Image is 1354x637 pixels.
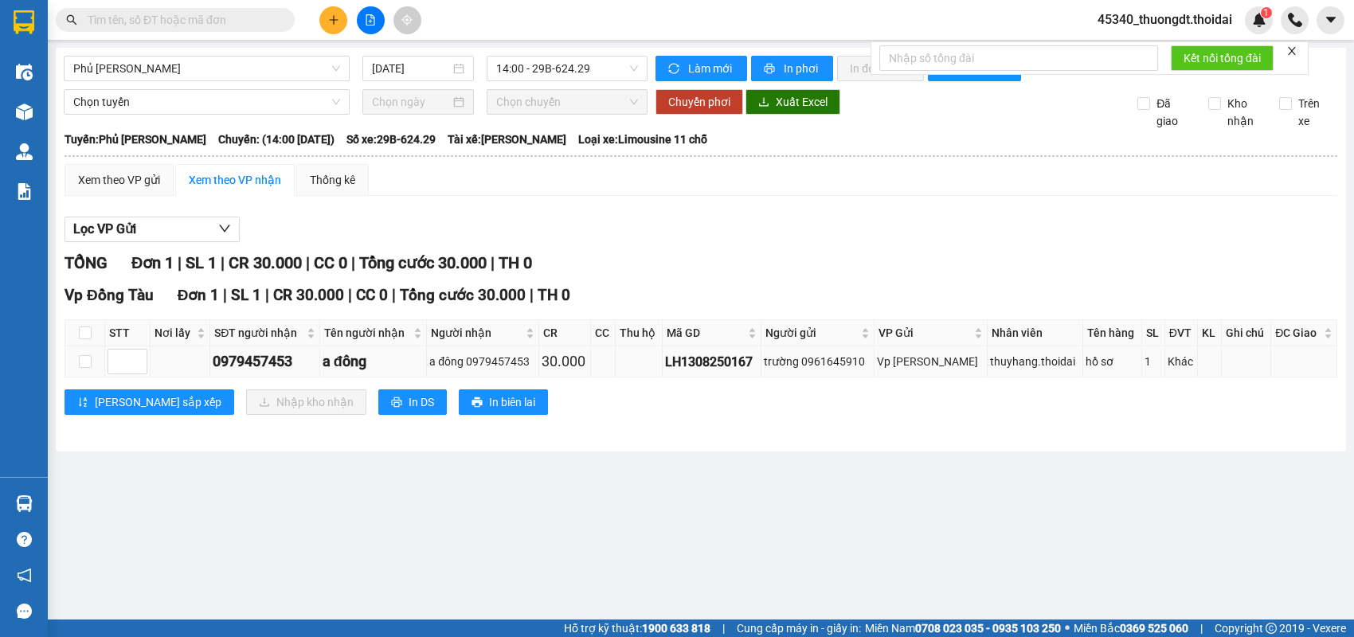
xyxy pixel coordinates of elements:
[372,60,450,77] input: 13/08/2025
[1083,320,1142,346] th: Tên hàng
[16,64,33,80] img: warehouse-icon
[105,320,151,346] th: STT
[320,346,427,377] td: a đông
[65,389,234,415] button: sort-ascending[PERSON_NAME] sắp xếp
[1171,45,1274,71] button: Kết nối tổng đài
[178,286,220,304] span: Đơn 1
[223,286,227,304] span: |
[990,353,1081,370] div: thuyhang.thoidai
[16,143,33,160] img: warehouse-icon
[591,320,616,346] th: CC
[73,57,340,80] span: Phủ Lý - Ga
[319,6,347,34] button: plus
[491,253,495,272] span: |
[1142,320,1165,346] th: SL
[499,253,532,272] span: TH 0
[1074,619,1188,637] span: Miền Bắc
[77,397,88,409] span: sort-ascending
[688,60,734,77] span: Làm mới
[1317,6,1344,34] button: caret-down
[1261,7,1272,18] sup: 1
[667,324,745,342] span: Mã GD
[1252,13,1266,27] img: icon-new-feature
[1168,353,1195,370] div: Khác
[1286,45,1297,57] span: close
[877,353,984,370] div: Vp [PERSON_NAME]
[530,286,534,304] span: |
[655,56,747,81] button: syncLàm mới
[65,286,154,304] span: Vp Đồng Tàu
[1145,353,1162,370] div: 1
[357,6,385,34] button: file-add
[616,320,663,346] th: Thu hộ
[186,253,217,272] span: SL 1
[1150,95,1196,130] span: Đã giao
[1288,13,1302,27] img: phone-icon
[578,131,707,148] span: Loại xe: Limousine 11 chỗ
[218,222,231,235] span: down
[837,56,924,81] button: In đơn chọn
[915,622,1061,635] strong: 0708 023 035 - 0935 103 250
[14,13,143,64] strong: CÔNG TY TNHH DỊCH VỤ DU LỊCH THỜI ĐẠI
[472,397,483,409] span: printer
[17,604,32,619] span: message
[88,11,276,29] input: Tìm tên, số ĐT hoặc mã đơn
[1222,320,1271,346] th: Ghi chú
[213,350,317,373] div: 0979457453
[324,324,410,342] span: Tên người nhận
[314,253,347,272] span: CC 0
[221,253,225,272] span: |
[210,346,320,377] td: 0979457453
[1198,320,1222,346] th: KL
[663,346,761,377] td: LH1308250167
[879,324,971,342] span: VP Gửi
[246,389,366,415] button: downloadNhập kho nhận
[496,90,639,114] span: Chọn chuyến
[1263,7,1269,18] span: 1
[765,324,858,342] span: Người gửi
[1086,353,1139,370] div: hồ sơ
[17,568,32,583] span: notification
[784,60,820,77] span: In phơi
[539,320,592,346] th: CR
[218,131,335,148] span: Chuyến: (14:00 [DATE])
[642,622,710,635] strong: 1900 633 818
[16,495,33,512] img: warehouse-icon
[95,393,221,411] span: [PERSON_NAME] sắp xếp
[328,14,339,25] span: plus
[391,397,402,409] span: printer
[668,63,682,76] span: sync
[764,63,777,76] span: printer
[1200,619,1203,637] span: |
[189,171,281,189] div: Xem theo VP nhận
[150,107,245,123] span: DT1308250168
[310,171,355,189] div: Thống kê
[16,104,33,120] img: warehouse-icon
[865,619,1061,637] span: Miền Nam
[229,253,302,272] span: CR 30.000
[737,619,861,637] span: Cung cấp máy in - giấy in:
[359,253,487,272] span: Tổng cước 30.000
[65,253,108,272] span: TỔNG
[356,286,388,304] span: CC 0
[1065,625,1070,631] span: ⚪️
[431,324,522,342] span: Người nhận
[14,10,34,34] img: logo-vxr
[346,131,436,148] span: Số xe: 29B-624.29
[131,253,174,272] span: Đơn 1
[542,350,589,373] div: 30.000
[365,14,376,25] span: file-add
[231,286,261,304] span: SL 1
[1266,623,1277,634] span: copyright
[655,89,743,115] button: Chuyển phơi
[265,286,269,304] span: |
[459,389,548,415] button: printerIn biên lai
[1120,622,1188,635] strong: 0369 525 060
[401,14,413,25] span: aim
[665,352,758,372] div: LH1308250167
[758,96,769,109] span: download
[65,217,240,242] button: Lọc VP Gửi
[273,286,344,304] span: CR 30.000
[66,14,77,25] span: search
[1275,324,1321,342] span: ĐC Giao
